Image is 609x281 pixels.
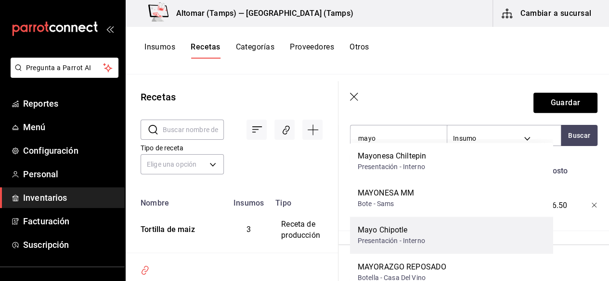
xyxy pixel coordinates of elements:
span: Menú [23,121,117,134]
td: Receta de producción [270,208,332,253]
div: Tortilla de maiz [137,220,195,235]
h3: Altomar (Tamps) — [GEOGRAPHIC_DATA] (Tamps) [168,8,353,19]
button: Insumos [144,42,175,59]
div: Insumo [447,125,538,151]
div: Mayonesa Chiltepin [358,150,426,162]
span: 3 [246,225,251,234]
div: Presentación - Interno [358,236,425,246]
button: open_drawer_menu [106,25,114,33]
label: Tipo de receta [141,145,224,151]
input: Buscar nombre de receta [163,120,224,139]
div: Bote - Sams [358,199,414,209]
th: Tipo [270,193,332,208]
button: Buscar [561,125,597,146]
th: Insumos [228,193,270,208]
div: Costo [535,161,577,177]
div: Asociar recetas [274,120,295,140]
span: Personal [23,168,117,181]
div: MAYORAZGO REPOSADO [358,261,446,273]
button: Guardar [533,93,597,113]
span: Suscripción [23,238,117,251]
button: Recetas [191,42,220,59]
span: Inventarios [23,191,117,204]
th: Nombre [125,193,228,208]
button: Pregunta a Parrot AI [11,58,118,78]
div: Ordenar por [246,120,267,140]
button: Otros [350,42,369,59]
div: Recetas [141,90,176,104]
div: Presentación - Interno [358,162,426,172]
button: Categorías [235,42,274,59]
div: Nombre [346,161,472,177]
button: Proveedores [290,42,334,59]
div: Mayo Chipotle [358,224,425,236]
div: navigation tabs [144,42,369,59]
span: $6.50 [548,200,568,211]
div: Agregar receta [302,120,323,140]
div: MAYONESA MM [358,187,414,199]
span: Facturación [23,215,117,228]
input: Buscar insumo [350,128,447,148]
span: Configuración [23,144,117,157]
a: Pregunta a Parrot AI [7,70,118,80]
div: Costo total de receta: $6.50 [338,244,609,281]
span: Pregunta a Parrot AI [26,63,104,73]
div: Elige una opción [141,154,224,174]
span: Reportes [23,97,117,110]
